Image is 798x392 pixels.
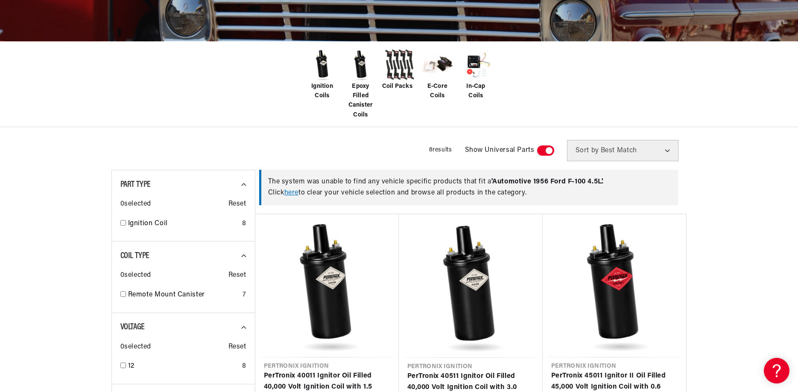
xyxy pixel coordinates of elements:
[421,82,455,101] span: E-Core Coils
[243,290,246,301] div: 7
[284,189,298,196] a: here
[305,82,339,101] span: Ignition Coils
[259,170,678,205] div: The system was unable to find any vehicle specific products that fit a Click to clear your vehicl...
[128,290,239,301] a: Remote Mount Canister
[128,218,239,229] a: Ignition Coil
[576,147,599,154] span: Sort by
[242,218,246,229] div: 8
[491,178,604,185] span: ' Automotive 1956 Ford F-100 4.5L '.
[228,199,246,210] span: Reset
[459,82,493,101] span: In-Cap Coils
[344,48,378,120] a: Epoxy Filled Canister Coils Epoxy Filled Canister Coils
[228,342,246,353] span: Reset
[429,147,452,153] span: 8 results
[120,180,151,189] span: Part Type
[344,48,378,82] img: Epoxy Filled Canister Coils
[120,270,151,281] span: 0 selected
[382,48,416,91] a: Coil Packs Coil Packs
[421,48,455,101] a: E-Core Coils E-Core Coils
[465,145,535,156] span: Show Universal Parts
[120,342,151,353] span: 0 selected
[421,48,455,82] img: E-Core Coils
[459,48,493,101] a: In-Cap Coils In-Cap Coils
[120,199,151,210] span: 0 selected
[128,361,239,372] a: 12
[228,270,246,281] span: Reset
[459,48,493,82] img: In-Cap Coils
[242,361,246,372] div: 8
[305,48,339,101] a: Ignition Coils Ignition Coils
[305,48,339,82] img: Ignition Coils
[344,82,378,120] span: Epoxy Filled Canister Coils
[120,323,145,331] span: Voltage
[382,82,412,91] span: Coil Packs
[567,140,678,161] select: Sort by
[382,48,416,82] img: Coil Packs
[120,252,149,260] span: Coil Type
